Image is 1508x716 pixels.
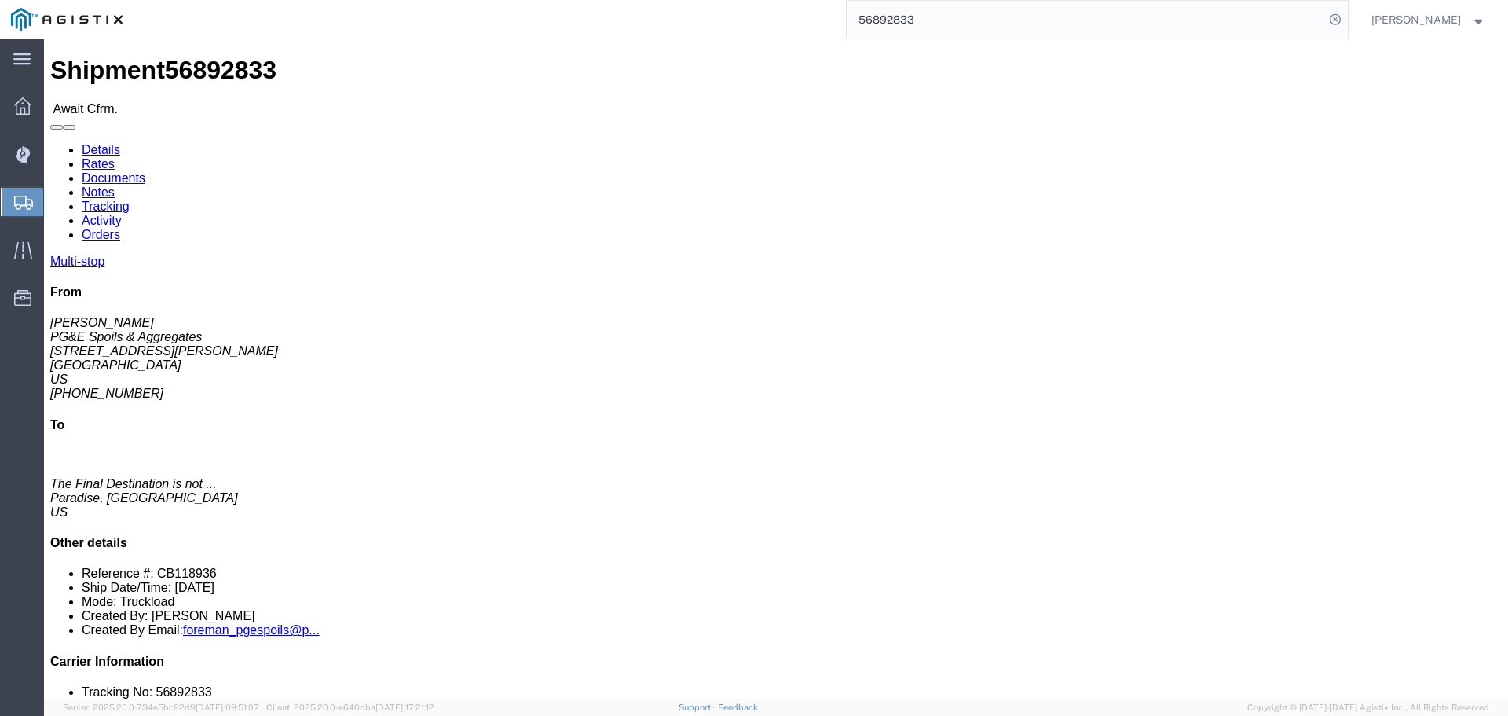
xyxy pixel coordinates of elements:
span: Copyright © [DATE]-[DATE] Agistix Inc., All Rights Reserved [1247,701,1489,714]
button: [PERSON_NAME] [1371,10,1487,29]
img: logo [11,8,123,31]
span: Lorretta Ayala [1371,11,1461,28]
iframe: FS Legacy Container [44,39,1508,699]
input: Search for shipment number, reference number [847,1,1324,39]
span: [DATE] 09:51:07 [196,703,259,712]
a: Support [679,703,718,712]
span: Server: 2025.20.0-734e5bc92d9 [63,703,259,712]
span: [DATE] 17:21:12 [375,703,434,712]
a: Feedback [718,703,758,712]
span: Client: 2025.20.0-e640dba [266,703,434,712]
